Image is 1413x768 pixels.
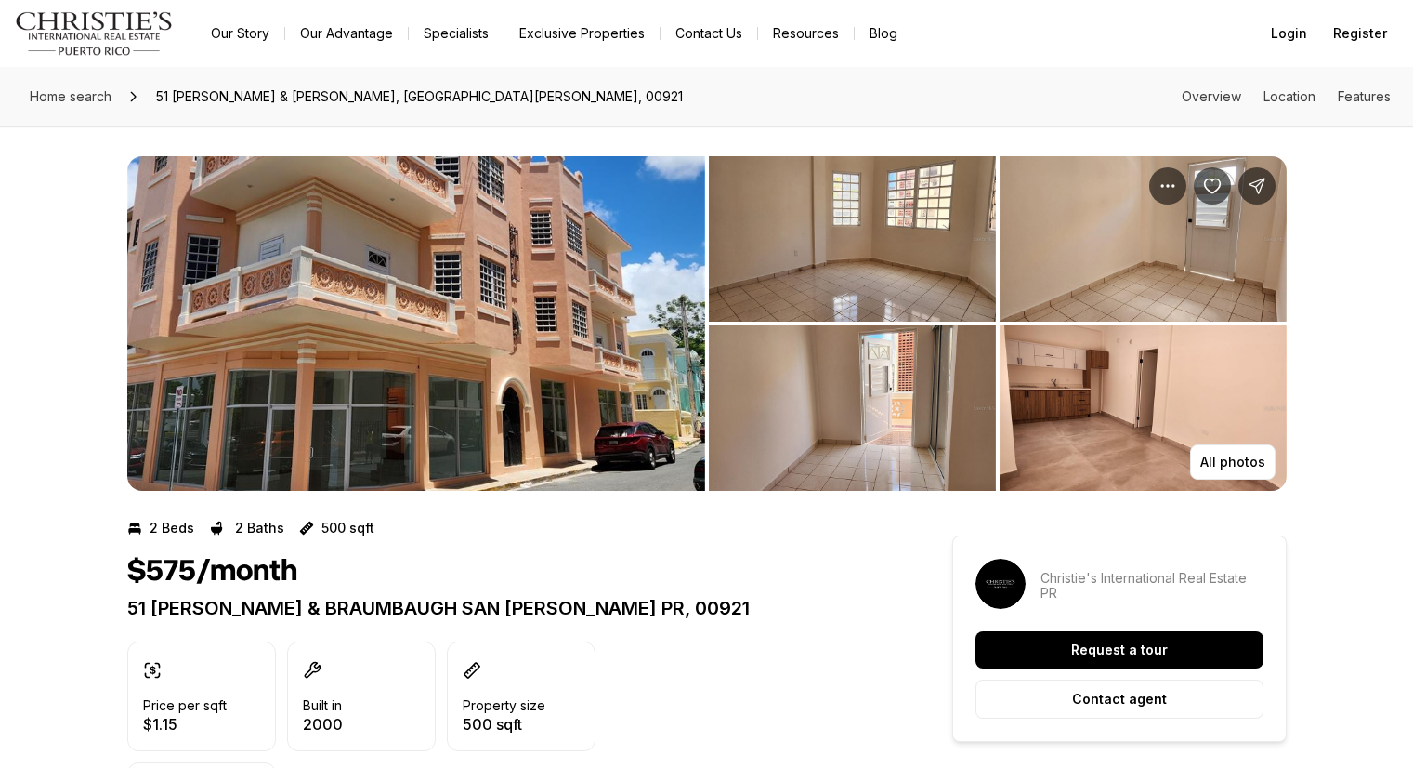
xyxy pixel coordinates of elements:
[463,698,545,713] p: Property size
[22,82,119,112] a: Home search
[1271,26,1307,41] span: Login
[975,631,1263,669] button: Request a tour
[1182,88,1241,104] a: Skip to: Overview
[1200,455,1265,470] p: All photos
[1338,88,1391,104] a: Skip to: Features
[661,20,757,46] button: Contact Us
[321,521,374,536] p: 500 sqft
[1322,15,1398,52] button: Register
[143,717,227,732] p: $1.15
[1040,571,1263,601] p: Christie's International Real Estate PR
[30,88,111,104] span: Home search
[149,82,690,112] span: 51 [PERSON_NAME] & [PERSON_NAME], [GEOGRAPHIC_DATA][PERSON_NAME], 00921
[143,698,227,713] p: Price per sqft
[1238,167,1276,205] button: Share Property: 51 PILAR & BRAUMBAUGH
[709,156,1287,491] li: 2 of 8
[1263,88,1315,104] a: Skip to: Location
[709,325,996,491] button: View image gallery
[1190,444,1276,480] button: All photos
[1000,325,1287,491] button: View image gallery
[975,680,1263,719] button: Contact agent
[150,521,194,536] p: 2 Beds
[235,521,284,536] p: 2 Baths
[285,20,408,46] a: Our Advantage
[1333,26,1387,41] span: Register
[196,20,284,46] a: Our Story
[1000,156,1287,322] button: View image gallery
[127,156,705,491] li: 1 of 8
[303,698,342,713] p: Built in
[1149,167,1186,205] button: Property options
[855,20,912,46] a: Blog
[463,717,545,732] p: 500 sqft
[1194,167,1231,205] button: Save Property: 51 PILAR & BRAUMBAUGH
[504,20,660,46] a: Exclusive Properties
[1072,692,1167,707] p: Contact agent
[758,20,854,46] a: Resources
[15,11,174,56] img: logo
[1071,642,1168,657] p: Request a tour
[127,156,705,491] button: View image gallery
[127,597,885,619] p: 51 [PERSON_NAME] & BRAUMBAUGH SAN [PERSON_NAME] PR, 00921
[127,156,1287,491] div: Listing Photos
[409,20,504,46] a: Specialists
[303,717,343,732] p: 2000
[1260,15,1318,52] button: Login
[709,156,996,322] button: View image gallery
[1182,89,1391,104] nav: Page section menu
[127,554,297,589] h1: $575/month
